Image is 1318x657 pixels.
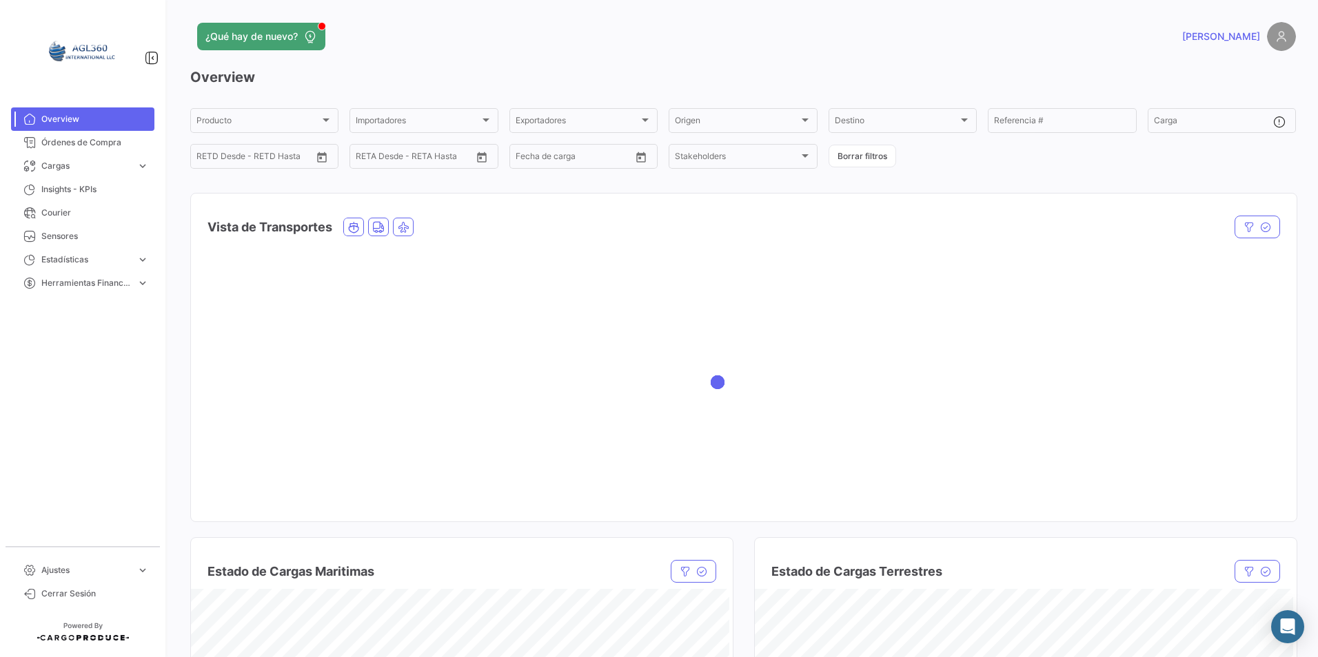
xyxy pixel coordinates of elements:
button: ¿Qué hay de nuevo? [197,23,325,50]
button: Borrar filtros [829,145,896,167]
input: Desde [196,154,198,163]
a: Órdenes de Compra [11,131,154,154]
button: Ocean [344,218,363,236]
span: Courier [41,207,149,219]
a: Overview [11,107,154,131]
button: Open calendar [631,147,651,167]
span: Overview [41,113,149,125]
a: Courier [11,201,154,225]
input: Hasta [207,154,263,163]
span: Origen [675,118,798,127]
span: Destino [835,118,958,127]
input: Desde [516,154,517,163]
span: [PERSON_NAME] [1182,30,1260,43]
input: Hasta [527,154,582,163]
a: Insights - KPIs [11,178,154,201]
span: Estadísticas [41,253,131,266]
span: expand_more [136,277,149,289]
a: Sensores [11,225,154,248]
span: Producto [196,118,320,127]
input: Hasta [367,154,422,163]
span: Ajustes [41,564,131,576]
span: Importadores [356,118,479,127]
h4: Vista de Transportes [207,218,332,237]
span: Herramientas Financieras [41,277,131,289]
span: ¿Qué hay de nuevo? [205,30,298,43]
img: placeholder-user.png [1267,22,1296,51]
span: Insights - KPIs [41,183,149,196]
span: Cargas [41,160,131,172]
input: Desde [356,154,357,163]
h4: Estado de Cargas Terrestres [771,562,942,581]
button: Air [394,218,413,236]
button: Open calendar [472,147,492,167]
div: Abrir Intercom Messenger [1271,610,1304,643]
h3: Overview [190,67,1296,87]
h4: Estado de Cargas Maritimas [207,562,374,581]
span: expand_more [136,253,149,266]
span: Cerrar Sesión [41,587,149,600]
span: Exportadores [516,118,639,127]
span: Sensores [41,230,149,242]
span: Stakeholders [675,154,798,163]
button: Open calendar [312,147,332,167]
button: Land [369,218,388,236]
img: 64a6efb6-309f-488a-b1f1-3442125ebd42.png [48,17,117,85]
span: expand_more [136,564,149,576]
span: expand_more [136,160,149,172]
span: Órdenes de Compra [41,136,149,149]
